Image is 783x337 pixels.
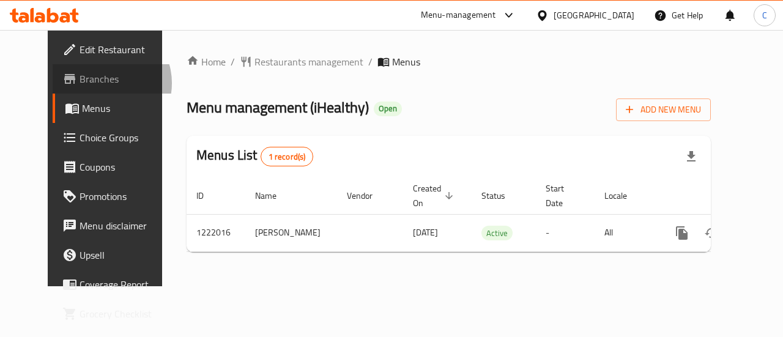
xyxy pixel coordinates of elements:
li: / [368,54,373,69]
a: Choice Groups [53,123,179,152]
span: Locale [604,188,643,203]
div: [GEOGRAPHIC_DATA] [554,9,634,22]
span: C [762,9,767,22]
a: Branches [53,64,179,94]
span: Name [255,188,292,203]
span: Menus [82,101,169,116]
a: Promotions [53,182,179,211]
span: Coverage Report [80,277,169,292]
span: Promotions [80,189,169,204]
a: Menu disclaimer [53,211,179,240]
a: Grocery Checklist [53,299,179,328]
button: more [667,218,697,248]
div: Export file [677,142,706,171]
td: - [536,214,595,251]
div: Total records count [261,147,314,166]
span: Coupons [80,160,169,174]
span: Upsell [80,248,169,262]
button: Add New Menu [616,98,711,121]
span: Add New Menu [626,102,701,117]
a: Menus [53,94,179,123]
span: Active [481,226,513,240]
a: Edit Restaurant [53,35,179,64]
a: Coverage Report [53,270,179,299]
span: Menu management ( iHealthy ) [187,94,369,121]
td: [PERSON_NAME] [245,214,337,251]
h2: Menus List [196,146,313,166]
span: [DATE] [413,224,438,240]
a: Home [187,54,226,69]
span: Start Date [546,181,580,210]
a: Coupons [53,152,179,182]
span: Status [481,188,521,203]
span: Vendor [347,188,388,203]
div: Open [374,102,402,116]
li: / [231,54,235,69]
span: Edit Restaurant [80,42,169,57]
span: Grocery Checklist [80,306,169,321]
span: 1 record(s) [261,151,313,163]
span: Created On [413,181,457,210]
span: Menus [392,54,420,69]
span: Menu disclaimer [80,218,169,233]
a: Upsell [53,240,179,270]
span: Choice Groups [80,130,169,145]
button: Change Status [697,218,726,248]
span: Branches [80,72,169,86]
nav: breadcrumb [187,54,711,69]
span: Open [374,103,402,114]
td: 1222016 [187,214,245,251]
span: ID [196,188,220,203]
div: Menu-management [421,8,496,23]
td: All [595,214,658,251]
a: Restaurants management [240,54,363,69]
span: Restaurants management [254,54,363,69]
